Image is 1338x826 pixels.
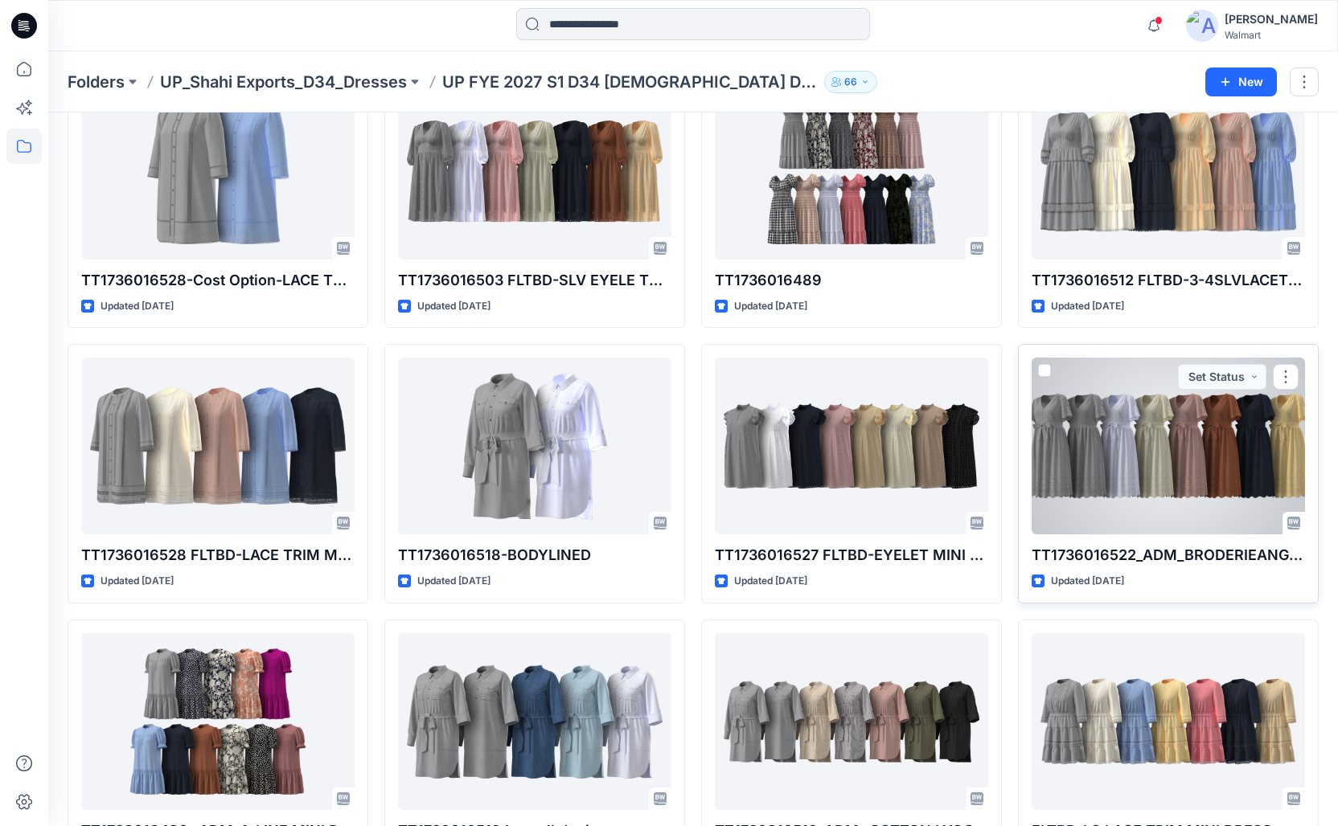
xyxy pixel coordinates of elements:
[715,269,988,292] p: TT1736016489
[68,71,125,93] a: Folders
[715,544,988,566] p: TT1736016527 FLTBD-EYELET MINI FLUTTER DRESS
[398,269,671,292] p: TT1736016503 FLTBD-SLV EYELE TMIDI DRESS
[398,633,671,810] a: TT1736016518 Lyocell denim
[81,544,355,566] p: TT1736016528 FLTBD-LACE TRIM MINI SHIRT DRESS
[734,298,807,315] p: Updated [DATE]
[398,83,671,260] a: TT1736016503 FLTBD-SLV EYELE TMIDI DRESS
[1032,358,1305,534] a: TT1736016522_ADM_BRODERIEANGLAISEMIDI
[1032,83,1305,260] a: TT1736016512 FLTBD-3-4SLVLACETRIMMIDI
[81,358,355,534] a: TT1736016528 FLTBD-LACE TRIM MINI SHIRT DRESS
[417,298,490,315] p: Updated [DATE]
[1032,269,1305,292] p: TT1736016512 FLTBD-3-4SLVLACETRIMMIDI
[398,544,671,566] p: TT1736016518-BODYLINED
[1051,573,1124,590] p: Updated [DATE]
[1032,544,1305,566] p: TT1736016522_ADM_BRODERIEANGLAISEMIDI
[101,298,174,315] p: Updated [DATE]
[715,83,988,260] a: TT1736016489
[1205,67,1277,96] button: New
[101,573,174,590] p: Updated [DATE]
[1051,298,1124,315] p: Updated [DATE]
[715,358,988,534] a: TT1736016527 FLTBD-EYELET MINI FLUTTER DRESS
[81,83,355,260] a: TT1736016528-Cost Option-LACE TRIM MINI SHIRT DRESS
[734,573,807,590] p: Updated [DATE]
[824,71,877,93] button: 66
[1186,10,1218,42] img: avatar
[442,71,818,93] p: UP FYE 2027 S1 D34 [DEMOGRAPHIC_DATA] Dresses
[844,73,857,91] p: 66
[715,633,988,810] a: TT1736016518_ADM_ COTTON LYOCELL TWILMINIUTILITYSHIRTDRESS
[1032,633,1305,810] a: FLTBD-LS LACE TRIM MINI DRESS
[1225,10,1318,29] div: [PERSON_NAME]
[81,633,355,810] a: TT1736016490 _ADM_A-LINE MINI DRESS DOUBLE CLOTH
[1225,29,1318,41] div: Walmart
[417,573,490,590] p: Updated [DATE]
[398,358,671,534] a: TT1736016518-BODYLINED
[160,71,407,93] a: UP_Shahi Exports_D34_Dresses
[81,269,355,292] p: TT1736016528-Cost Option-LACE TRIM MINI SHIRT DRESS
